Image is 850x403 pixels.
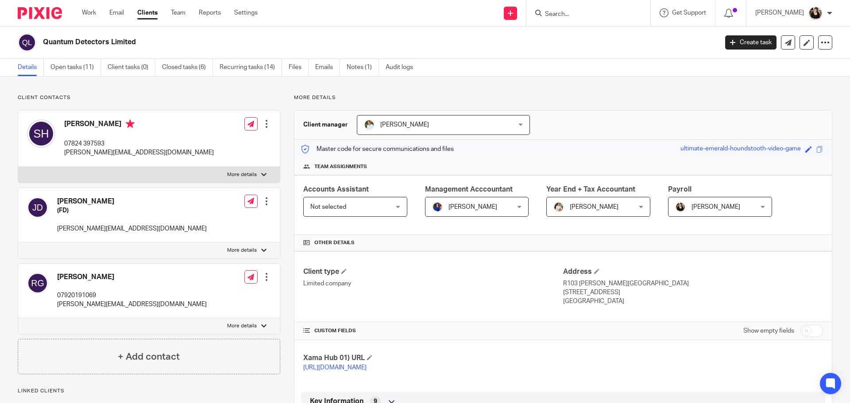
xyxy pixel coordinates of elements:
[27,119,55,148] img: svg%3E
[301,145,454,154] p: Master code for secure communications and files
[303,327,563,334] h4: CUSTOM FIELDS
[553,202,564,212] img: Kayleigh%20Henson.jpeg
[18,388,280,395] p: Linked clients
[448,204,497,210] span: [PERSON_NAME]
[303,267,563,276] h4: Client type
[118,350,180,364] h4: + Add contact
[668,186,692,193] span: Payroll
[126,119,135,128] i: Primary
[425,186,513,193] span: Management Acccountant
[289,59,309,76] a: Files
[680,144,801,154] div: ultimate-emerald-houndstooth-video-game
[546,186,635,193] span: Year End + Tax Accountant
[57,197,207,206] h4: [PERSON_NAME]
[57,300,207,309] p: [PERSON_NAME][EMAIL_ADDRESS][DOMAIN_NAME]
[380,122,429,128] span: [PERSON_NAME]
[57,206,207,215] h5: (FD)
[64,119,214,130] h4: [PERSON_NAME]
[315,59,340,76] a: Emails
[18,33,36,52] img: svg%3E
[50,59,101,76] a: Open tasks (11)
[18,7,62,19] img: Pixie
[303,279,563,288] p: Limited company
[563,297,823,306] p: [GEOGRAPHIC_DATA]
[743,326,794,335] label: Show empty fields
[199,8,221,17] a: Reports
[108,59,155,76] a: Client tasks (0)
[109,8,124,17] a: Email
[808,6,823,20] img: Helen%20Campbell.jpeg
[57,224,207,233] p: [PERSON_NAME][EMAIL_ADDRESS][DOMAIN_NAME]
[675,202,686,212] img: Helen%20Campbell.jpeg
[162,59,213,76] a: Closed tasks (6)
[303,365,367,371] a: [URL][DOMAIN_NAME]
[314,163,367,170] span: Team assignments
[544,11,624,19] input: Search
[303,120,348,129] h3: Client manager
[364,119,375,130] img: sarah-royle.jpg
[227,171,257,178] p: More details
[64,139,214,148] p: 07824 397593
[171,8,185,17] a: Team
[563,279,823,288] p: R103 [PERSON_NAME][GEOGRAPHIC_DATA]
[18,59,44,76] a: Details
[57,273,207,282] h4: [PERSON_NAME]
[755,8,804,17] p: [PERSON_NAME]
[570,204,618,210] span: [PERSON_NAME]
[303,353,563,363] h4: Xama Hub 01) URL
[227,322,257,330] p: More details
[432,202,443,212] img: Nicole.jpeg
[82,8,96,17] a: Work
[672,10,706,16] span: Get Support
[303,186,369,193] span: Accounts Assistant
[563,267,823,276] h4: Address
[563,288,823,297] p: [STREET_ADDRESS]
[227,247,257,254] p: More details
[347,59,379,76] a: Notes (1)
[220,59,282,76] a: Recurring tasks (14)
[725,35,777,50] a: Create task
[314,239,355,246] span: Other details
[64,148,214,157] p: [PERSON_NAME][EMAIL_ADDRESS][DOMAIN_NAME]
[43,38,578,47] h2: Quantum Detectors Limited
[57,291,207,300] p: 07920191069
[234,8,258,17] a: Settings
[27,273,48,294] img: svg%3E
[692,204,740,210] span: [PERSON_NAME]
[27,197,48,218] img: svg%3E
[386,59,420,76] a: Audit logs
[18,94,280,101] p: Client contacts
[137,8,158,17] a: Clients
[310,204,346,210] span: Not selected
[294,94,832,101] p: More details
